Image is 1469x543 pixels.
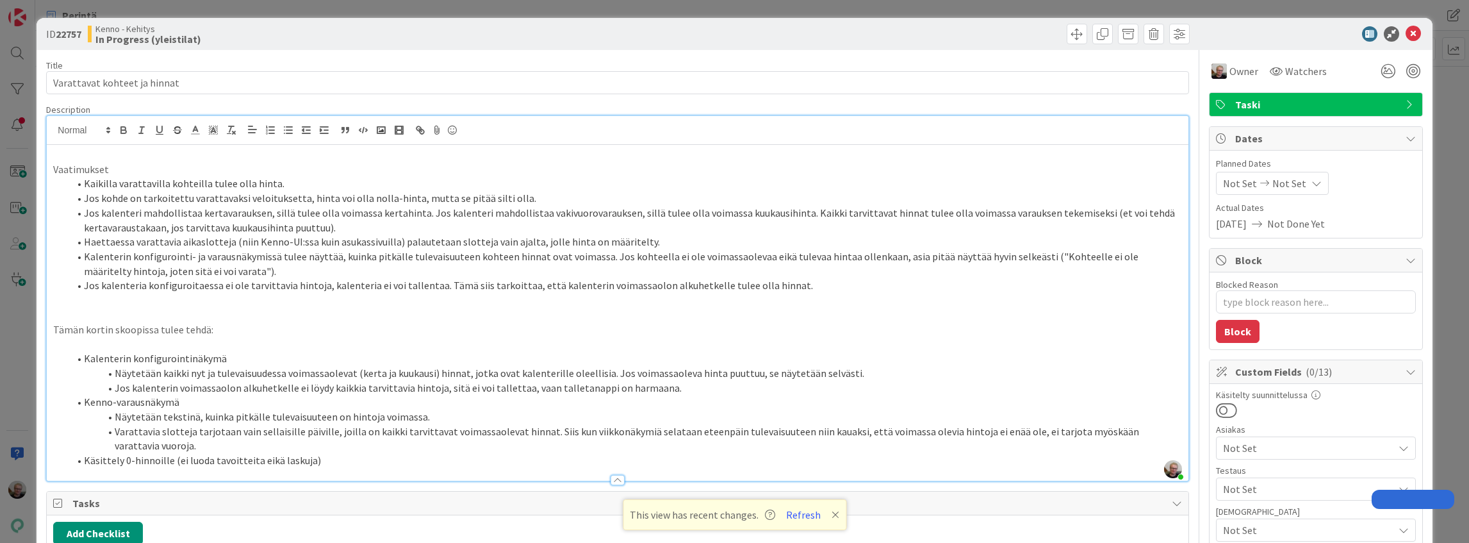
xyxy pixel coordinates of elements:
[1223,176,1257,191] span: Not Set
[46,71,1188,94] input: type card name here...
[69,176,1181,191] li: Kaikilla varattavilla kohteilla tulee olla hinta.
[1216,216,1247,231] span: [DATE]
[72,496,1165,511] span: Tasks
[53,162,1181,177] p: Vaatimukset
[1267,216,1325,231] span: Not Done Yet
[1164,460,1182,478] img: p6a4HZyo4Mr4c9ktn731l0qbKXGT4cnd.jpg
[69,249,1181,278] li: Kalenterin konfigurointi- ja varausnäkymissä tulee näyttää, kuinka pitkälle tulevaisuuteen kohtee...
[1229,63,1258,79] span: Owner
[1223,440,1393,456] span: Not Set
[1216,390,1416,399] div: Käsitelty suunnittelussa
[1235,253,1399,268] span: Block
[53,322,1181,337] p: Tämän kortin skoopissa tulee tehdä:
[782,506,825,523] button: Refresh
[1235,364,1399,380] span: Custom Fields
[69,351,1181,366] li: Kalenterin konfigurointinäkymä
[1216,320,1260,343] button: Block
[1223,522,1393,538] span: Not Set
[69,424,1181,453] li: Varattavia slotteja tarjotaan vain sellaisille päiville, joilla on kaikki tarvittavat voimassaole...
[69,235,1181,249] li: Haettaessa varattavia aikaslotteja (niin Kenno-UI:ssa kuin asukassivuilla) palautetaan slotteja v...
[1216,466,1416,475] div: Testaus
[1216,425,1416,434] div: Asiakas
[69,191,1181,206] li: Jos kohde on tarkoitettu varattavaksi veloituksetta, hinta voi olla nolla-hinta, mutta se pitää s...
[95,34,201,44] b: In Progress (yleistilat)
[46,60,63,71] label: Title
[1285,63,1327,79] span: Watchers
[69,410,1181,424] li: Näytetään tekstinä, kuinka pitkälle tulevaisuuteen on hintoja voimassa.
[56,28,81,40] b: 22757
[1272,176,1306,191] span: Not Set
[69,381,1181,396] li: Jos kalenterin voimassaolon alkuhetkelle ei löydy kaikkia tarvittavia hintoja, sitä ei voi tallet...
[1211,63,1227,79] img: JH
[69,453,1181,468] li: Käsittely 0-hinnoille (ei luoda tavoitteita eikä laskuja)
[1235,97,1399,112] span: Taski
[1306,365,1332,378] span: ( 0/13 )
[95,24,201,34] span: Kenno - Kehitys
[1223,481,1393,497] span: Not Set
[1216,201,1416,215] span: Actual Dates
[630,507,775,522] span: This view has recent changes.
[69,278,1181,293] li: Jos kalenteria konfiguroitaessa ei ole tarvittavia hintoja, kalenteria ei voi tallentaa. Tämä sii...
[1216,279,1278,290] label: Blocked Reason
[1235,131,1399,146] span: Dates
[1216,157,1416,171] span: Planned Dates
[46,104,90,115] span: Description
[69,366,1181,381] li: Näytetään kaikki nyt ja tulevaisuudessa voimassaolevat (kerta ja kuukausi) hinnat, jotka ovat kal...
[46,26,81,42] span: ID
[69,206,1181,235] li: Jos kalenteri mahdollistaa kertavarauksen, sillä tulee olla voimassa kertahinta. Jos kalenteri ma...
[1216,507,1416,516] div: [DEMOGRAPHIC_DATA]
[69,395,1181,410] li: Kenno-varausnäkymä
